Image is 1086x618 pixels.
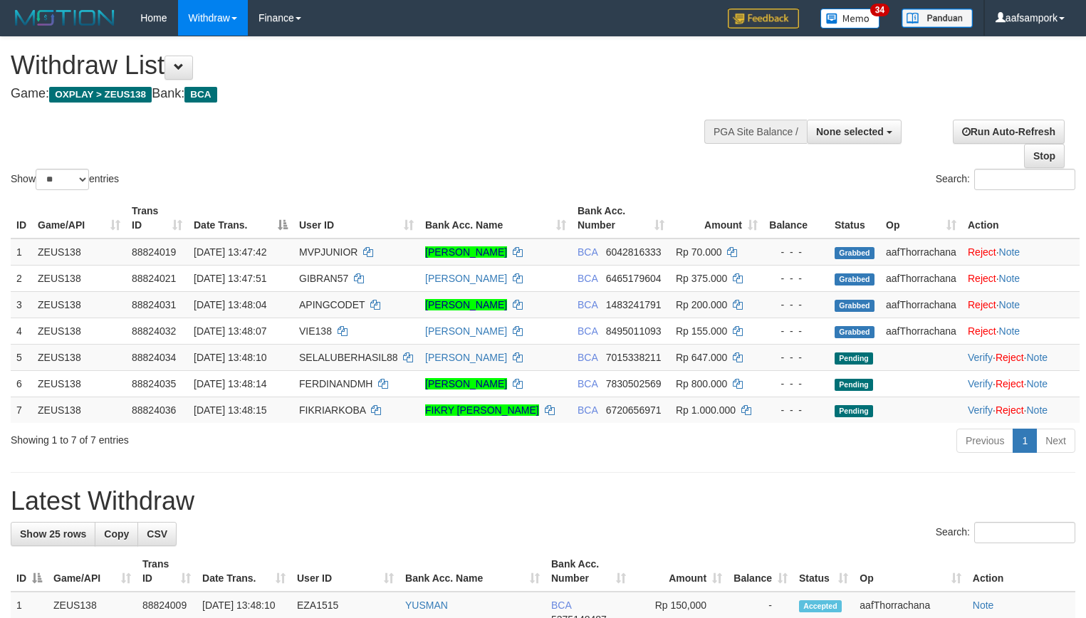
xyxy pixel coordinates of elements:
span: Grabbed [835,247,874,259]
th: Action [962,198,1080,239]
a: Note [1026,378,1048,389]
label: Show entries [11,169,119,190]
span: OXPLAY > ZEUS138 [49,87,152,103]
span: Pending [835,352,873,365]
button: None selected [807,120,902,144]
span: Rp 1.000.000 [676,404,736,416]
td: 7 [11,397,32,423]
span: Copy [104,528,129,540]
td: 6 [11,370,32,397]
span: [DATE] 13:48:07 [194,325,266,337]
span: BCA [578,246,597,258]
td: ZEUS138 [32,370,126,397]
a: Reject [968,273,996,284]
a: Reject [996,352,1024,363]
th: Trans ID: activate to sort column ascending [137,551,197,592]
a: [PERSON_NAME] [425,378,507,389]
a: Next [1036,429,1075,453]
td: · · [962,370,1080,397]
th: Balance [763,198,829,239]
td: · [962,239,1080,266]
td: ZEUS138 [32,265,126,291]
span: BCA [578,352,597,363]
h1: Withdraw List [11,51,710,80]
a: FIKRY [PERSON_NAME] [425,404,539,416]
span: Grabbed [835,300,874,312]
img: panduan.png [902,9,973,28]
span: [DATE] 13:48:04 [194,299,266,310]
span: Copy 1483241791 to clipboard [606,299,662,310]
span: Rp 200.000 [676,299,727,310]
td: ZEUS138 [32,291,126,318]
th: Op: activate to sort column ascending [854,551,966,592]
th: Bank Acc. Number: activate to sort column ascending [572,198,670,239]
div: - - - [769,324,823,338]
img: MOTION_logo.png [11,7,119,28]
span: Pending [835,405,873,417]
a: Verify [968,352,993,363]
a: Reject [968,325,996,337]
span: 88824021 [132,273,176,284]
span: SELALUBERHASIL88 [299,352,398,363]
a: Verify [968,404,993,416]
span: Rp 800.000 [676,378,727,389]
th: Action [967,551,1075,592]
a: Copy [95,522,138,546]
a: [PERSON_NAME] [425,352,507,363]
span: Rp 155.000 [676,325,727,337]
span: [DATE] 13:48:10 [194,352,266,363]
td: ZEUS138 [32,344,126,370]
td: · · [962,397,1080,423]
td: 1 [11,239,32,266]
span: Show 25 rows [20,528,86,540]
select: Showentries [36,169,89,190]
span: VIE138 [299,325,332,337]
span: Grabbed [835,273,874,286]
td: · [962,318,1080,344]
img: Button%20Memo.svg [820,9,880,28]
th: Game/API: activate to sort column ascending [32,198,126,239]
a: Reject [968,246,996,258]
span: Copy 6042816333 to clipboard [606,246,662,258]
span: Copy 6720656971 to clipboard [606,404,662,416]
a: Reject [996,378,1024,389]
a: YUSMAN [405,599,448,611]
span: Copy 8495011093 to clipboard [606,325,662,337]
span: Pending [835,379,873,391]
th: Bank Acc. Name: activate to sort column ascending [419,198,572,239]
span: CSV [147,528,167,540]
span: GIBRAN57 [299,273,348,284]
span: Copy 6465179604 to clipboard [606,273,662,284]
span: BCA [578,404,597,416]
div: - - - [769,271,823,286]
span: BCA [578,273,597,284]
span: 34 [870,4,889,16]
a: Verify [968,378,993,389]
a: Note [973,599,994,611]
a: Stop [1024,144,1065,168]
td: ZEUS138 [32,239,126,266]
td: ZEUS138 [32,318,126,344]
span: BCA [578,378,597,389]
span: 88824036 [132,404,176,416]
a: [PERSON_NAME] [425,246,507,258]
span: None selected [816,126,884,137]
td: 2 [11,265,32,291]
div: - - - [769,298,823,312]
a: Note [999,325,1020,337]
a: Reject [996,404,1024,416]
th: ID: activate to sort column descending [11,551,48,592]
h1: Latest Withdraw [11,487,1075,515]
span: Copy 7015338211 to clipboard [606,352,662,363]
span: 88824035 [132,378,176,389]
span: Rp 647.000 [676,352,727,363]
span: FERDINANDMH [299,378,372,389]
span: BCA [578,325,597,337]
div: - - - [769,245,823,259]
td: 5 [11,344,32,370]
a: Note [999,273,1020,284]
a: [PERSON_NAME] [425,273,507,284]
img: Feedback.jpg [728,9,799,28]
th: Op: activate to sort column ascending [880,198,962,239]
span: MVPJUNIOR [299,246,357,258]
